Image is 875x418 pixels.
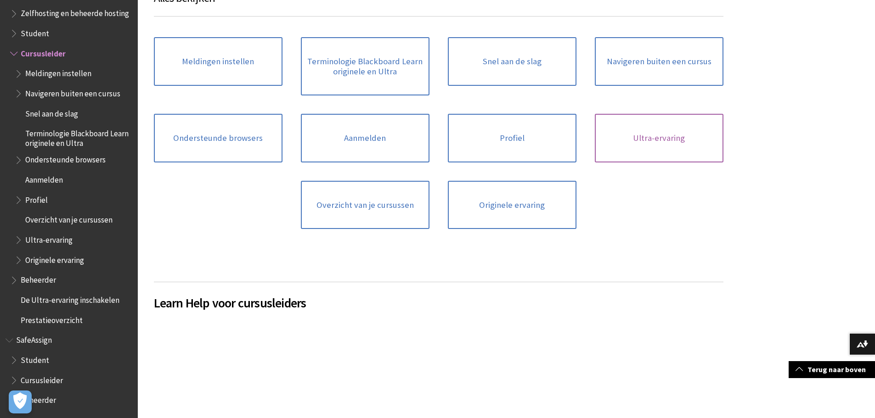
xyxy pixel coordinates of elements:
[6,333,132,408] nav: Book outline for Blackboard SafeAssign
[21,46,66,58] span: Cursusleider
[21,352,49,365] span: Student
[448,114,576,162] a: Profiel
[301,181,429,229] a: Overzicht van je cursussen
[21,393,56,405] span: Beheerder
[21,273,56,285] span: Beheerder
[25,152,106,165] span: Ondersteunde browsers
[789,361,875,378] a: Terug naar boven
[25,86,120,98] span: Navigeren buiten een cursus
[21,292,119,305] span: De Ultra-ervaring inschakelen
[21,6,129,18] span: Zelfhosting en beheerde hosting
[154,282,723,312] h2: Learn Help voor cursusleiders
[16,333,52,345] span: SafeAssign
[21,373,63,385] span: Cursusleider
[9,390,32,413] button: Open Preferences
[301,37,429,95] a: Terminologie Blackboard Learn originele en Ultra
[448,37,576,86] a: Snel aan de slag
[595,114,723,162] a: Ultra-ervaring
[21,26,49,38] span: Student
[25,66,91,78] span: Meldingen instellen
[301,114,429,162] a: Aanmelden
[448,181,576,229] a: Originele ervaring
[25,252,84,265] span: Originele ervaring
[25,192,48,205] span: Profiel
[25,106,78,118] span: Snel aan de slag
[25,232,73,245] span: Ultra-ervaring
[25,212,113,225] span: Overzicht van je cursussen
[21,312,83,325] span: Prestatieoverzicht
[595,37,723,86] a: Navigeren buiten een cursus
[25,126,131,148] span: Terminologie Blackboard Learn originele en Ultra
[154,37,282,86] a: Meldingen instellen
[154,114,282,162] a: Ondersteunde browsers
[25,172,63,184] span: Aanmelden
